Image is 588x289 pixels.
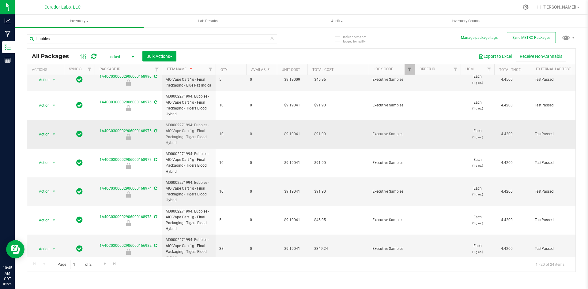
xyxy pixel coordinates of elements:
[498,187,516,196] span: 4.4200
[33,245,50,253] span: Action
[76,158,83,167] span: In Sync
[221,68,227,72] a: Qty
[100,186,152,191] a: 1A40C0300002906000168974
[461,35,498,40] button: Manage package tags
[33,158,50,167] span: Action
[464,80,491,86] p: (1 g ea.)
[250,189,273,195] span: 0
[6,240,24,258] iframe: Resource center
[94,220,163,226] div: Executive Samples
[76,216,83,224] span: In Sync
[374,67,393,71] a: Lock Code
[50,245,58,253] span: select
[219,189,243,195] span: 10
[311,158,329,167] span: $91.90
[277,120,307,149] td: $9.19041
[372,131,411,137] span: Executive Samples
[146,54,172,59] span: Bulk Actions
[50,130,58,139] span: select
[270,34,274,42] span: Clear
[76,244,83,253] span: In Sync
[50,101,58,110] span: select
[76,75,83,84] span: In Sync
[3,282,12,286] p: 09/24
[311,101,329,110] span: $91.90
[100,157,152,162] a: 1A40C0300002906000168977
[94,80,163,86] div: Executive Samples
[484,64,494,75] a: Filter
[499,68,521,72] a: Total THC%
[219,160,243,166] span: 10
[33,187,50,196] span: Action
[153,243,157,248] span: Sync from Compliance System
[277,91,307,120] td: $9.19041
[273,18,401,24] span: Audit
[466,67,473,71] a: UOM
[166,71,212,89] span: M00002271722: Bubbles - AIO Vape Cart 1g - Final Packaging - Blue Raz Indica
[464,220,491,226] p: (1 g ea.)
[27,34,277,43] input: Search Package ID, Item Name, SKU, Lot or Part Number...
[94,163,163,169] div: Executive Samples
[464,243,491,255] span: Each
[167,67,194,71] a: Item Name
[5,18,11,24] inline-svg: Analytics
[153,186,157,191] span: Sync from Compliance System
[311,244,331,253] span: $349.24
[277,69,307,91] td: $9.19009
[166,237,212,261] span: M00002271994: Bubbles - AIO Vape Cart 1g - Final Packaging - Tigers Blood Hybrid
[464,249,491,255] p: (1 g ea.)
[311,187,329,196] span: $91.90
[94,249,163,255] div: Executive Samples
[372,77,411,83] span: Executive Samples
[464,134,491,140] p: (1 g ea.)
[402,15,531,28] a: Inventory Counts
[70,260,81,269] input: 1
[144,15,273,28] a: Lab Results
[250,131,273,137] span: 0
[498,75,516,84] span: 4.4500
[420,67,435,71] a: Order Id
[343,35,374,44] span: Include items not tagged for facility
[512,35,550,40] span: Sync METRC Packages
[464,186,491,197] span: Each
[531,260,569,269] span: 1 - 20 of 24 items
[190,18,227,24] span: Lab Results
[166,151,212,175] span: M00002271994: Bubbles - AIO Vape Cart 1g - Final Packaging - Tigers Blood Hybrid
[219,102,243,108] span: 10
[536,67,584,71] a: External Lab Test Result
[110,260,119,268] a: Go to the last page
[372,160,411,166] span: Executive Samples
[475,51,516,61] button: Export to Excel
[464,191,491,197] p: (1 g ea.)
[3,265,12,282] p: 10:45 AM CDT
[219,246,243,252] span: 38
[52,260,96,269] span: Page of 2
[464,100,491,111] span: Each
[219,77,243,83] span: 5
[100,215,152,219] a: 1A40C0300002906000168973
[100,67,120,71] a: Package ID
[76,130,83,138] span: In Sync
[277,206,307,235] td: $9.19041
[100,129,152,133] a: 1A40C0300002906000168975
[277,149,307,177] td: $9.19041
[33,130,50,139] span: Action
[5,31,11,37] inline-svg: Manufacturing
[464,74,491,85] span: Each
[153,157,157,162] span: Sync from Compliance System
[85,64,95,75] a: Filter
[5,57,11,63] inline-svg: Reports
[250,246,273,252] span: 0
[15,15,144,28] a: Inventory
[153,74,157,79] span: Sync from Compliance System
[166,122,212,146] span: M00002271994: Bubbles - AIO Vape Cart 1g - Final Packaging - Tigers Blood Hybrid
[277,177,307,206] td: $9.19041
[32,53,75,60] span: All Packages
[50,216,58,224] span: select
[311,130,329,139] span: $91.90
[250,77,273,83] span: 0
[464,214,491,226] span: Each
[100,243,152,248] a: 1A40C0300002906000166982
[405,64,415,75] a: Filter
[166,209,212,232] span: M00002271994: Bubbles - AIO Vape Cart 1g - Final Packaging - Tigers Blood Hybrid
